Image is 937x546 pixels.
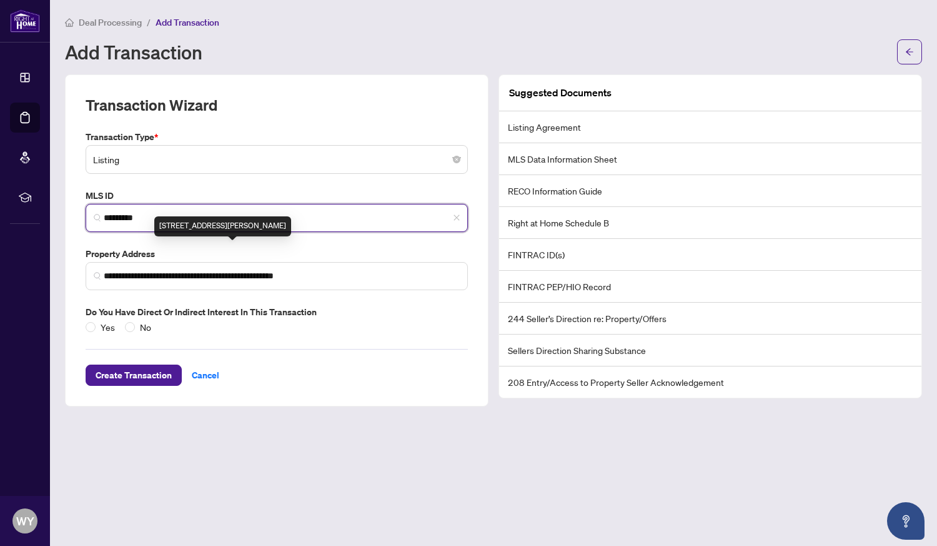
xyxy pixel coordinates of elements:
[65,42,202,62] h1: Add Transaction
[79,17,142,28] span: Deal Processing
[86,247,468,261] label: Property Address
[905,48,914,56] span: arrow-left
[156,17,219,28] span: Add Transaction
[147,15,151,29] li: /
[499,367,921,398] li: 208 Entry/Access to Property Seller Acknowledgement
[887,502,925,540] button: Open asap
[499,271,921,303] li: FINTRAC PEP/HIO Record
[154,216,291,236] div: [STREET_ADDRESS][PERSON_NAME]
[192,365,219,385] span: Cancel
[96,365,172,385] span: Create Transaction
[16,512,34,530] span: WY
[86,130,468,144] label: Transaction Type
[10,9,40,33] img: logo
[499,207,921,239] li: Right at Home Schedule B
[453,156,460,163] span: close-circle
[182,365,229,386] button: Cancel
[499,143,921,175] li: MLS Data Information Sheet
[65,18,74,27] span: home
[453,214,460,221] span: close
[509,85,612,101] article: Suggested Documents
[86,189,468,203] label: MLS ID
[94,272,101,280] img: search_icon
[499,175,921,207] li: RECO Information Guide
[86,305,468,319] label: Do you have direct or indirect interest in this transaction
[499,239,921,271] li: FINTRAC ID(s)
[86,365,182,386] button: Create Transaction
[93,148,460,171] span: Listing
[135,320,156,334] span: No
[499,111,921,143] li: Listing Agreement
[96,320,120,334] span: Yes
[94,214,101,221] img: search_icon
[499,335,921,367] li: Sellers Direction Sharing Substance
[86,95,217,115] h2: Transaction Wizard
[499,303,921,335] li: 244 Seller’s Direction re: Property/Offers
